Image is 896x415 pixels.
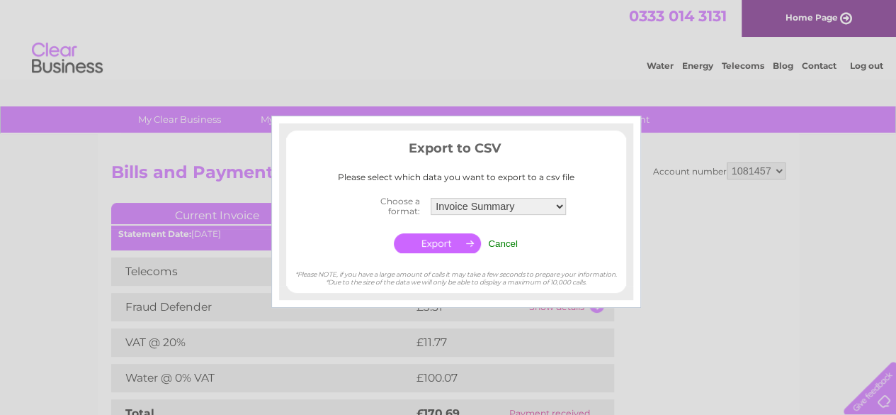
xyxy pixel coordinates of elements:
[647,60,674,71] a: Water
[722,60,764,71] a: Telecoms
[849,60,883,71] a: Log out
[682,60,713,71] a: Energy
[629,7,727,25] a: 0333 014 3131
[286,172,626,182] div: Please select which data you want to export to a csv file
[773,60,793,71] a: Blog
[286,257,626,286] div: *Please NOTE, if you have a large amount of calls it may take a few seconds to prepare your infor...
[488,238,518,249] input: Cancel
[802,60,837,71] a: Contact
[342,192,427,221] th: Choose a format:
[114,8,783,69] div: Clear Business is a trading name of Verastar Limited (registered in [GEOGRAPHIC_DATA] No. 3667643...
[286,138,626,163] h3: Export to CSV
[31,37,103,80] img: logo.png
